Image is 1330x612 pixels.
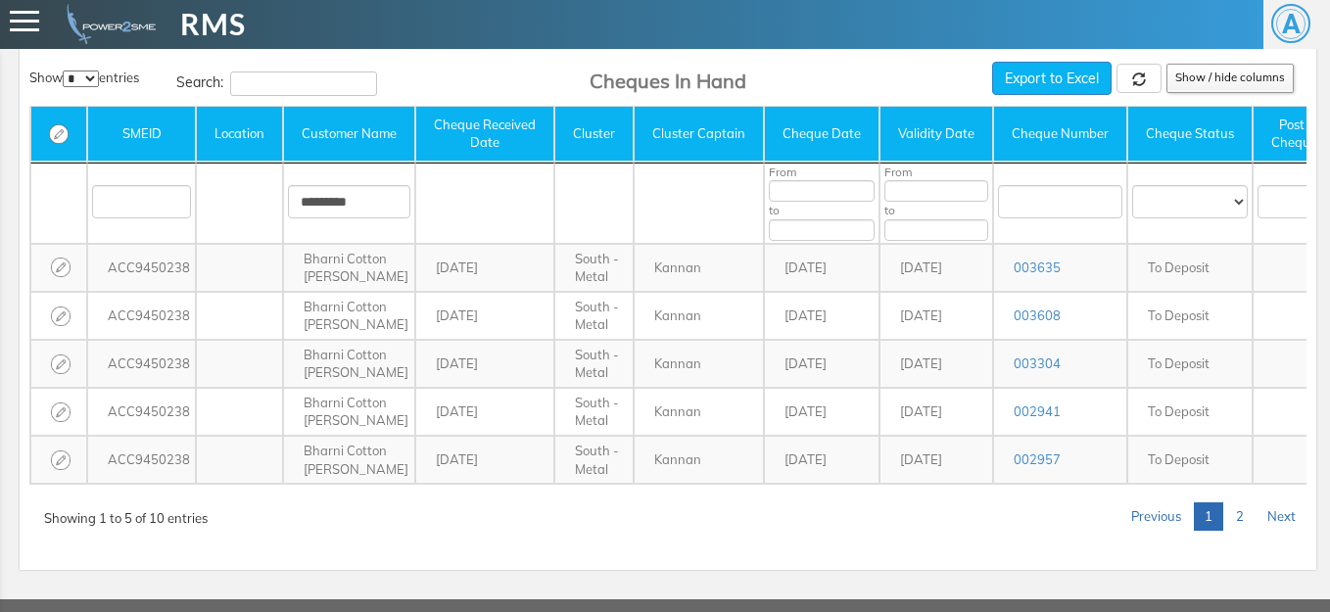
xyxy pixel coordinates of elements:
td: To Deposit [1127,340,1253,388]
label: Show entries [29,69,139,87]
td: [DATE] [879,388,993,436]
img: admin [59,4,156,44]
th: Cheque&nbsp;Received Date: activate to sort column ascending [415,107,554,164]
th: Validity&nbsp;Date: activate to sort column ascending [879,107,993,164]
td: ACC9450238 [87,292,196,340]
td: [DATE] [764,292,879,340]
td: [DATE] [879,436,993,484]
span: From to [884,165,988,240]
td: Bharni Cotton [PERSON_NAME] [283,244,415,292]
th: Cheque&nbsp;Number: activate to sort column ascending [993,107,1127,164]
td: [DATE] [415,244,554,292]
td: ACC9450238 [87,436,196,484]
td: [DATE] [879,340,993,388]
td: Kannan [634,340,764,388]
a: 2 [1225,502,1255,531]
td: Kannan [634,388,764,436]
button: Export to Excel [992,62,1112,95]
th: Cheque&nbsp;Date: activate to sort column ascending [764,107,879,164]
a: Previous [1120,502,1192,531]
span: RMS [180,3,246,45]
td: ACC9450238 [87,388,196,436]
td: [DATE] [764,244,879,292]
td: South - Metal [554,340,634,388]
td: South - Metal [554,388,634,436]
td: Bharni Cotton [PERSON_NAME] [283,388,415,436]
td: South - Metal [554,244,634,292]
div: Showing 1 to 5 of 10 entries [44,499,208,527]
span: A [1271,4,1310,43]
td: Kannan [634,292,764,340]
label: Search: [176,71,377,96]
td: [DATE] [764,340,879,388]
button: Show / hide columns [1166,64,1294,93]
th: SMEID: activate to sort column ascending [87,107,196,164]
span: Show / hide columns [1175,71,1285,84]
th: Cluster&nbsp;Captain: activate to sort column ascending [634,107,764,164]
td: [DATE] [879,244,993,292]
th: Cluster: activate to sort column ascending [554,107,634,164]
th: Cheque&nbsp;Status: activate to sort column ascending [1127,107,1253,164]
td: To Deposit [1127,244,1253,292]
td: Kannan [634,244,764,292]
span: From to [769,165,875,240]
a: 1 [1194,502,1223,531]
a: 003304 [1014,355,1061,371]
td: To Deposit [1127,292,1253,340]
th: Location: activate to sort column ascending [196,107,283,164]
td: [DATE] [764,388,879,436]
td: [DATE] [415,340,554,388]
td: To Deposit [1127,388,1253,436]
td: Bharni Cotton [PERSON_NAME] [283,340,415,388]
select: Showentries [63,71,99,87]
td: ACC9450238 [87,244,196,292]
td: ACC9450238 [87,340,196,388]
td: [DATE] [415,436,554,484]
td: [DATE] [764,436,879,484]
td: To Deposit [1127,436,1253,484]
td: Kannan [634,436,764,484]
td: South - Metal [554,292,634,340]
a: 002957 [1014,451,1061,467]
a: 002941 [1014,403,1061,419]
input: Search: [230,71,377,96]
a: 003635 [1014,259,1061,275]
td: [DATE] [415,292,554,340]
td: [DATE] [415,388,554,436]
th: Customer&nbsp;Name: activate to sort column ascending [283,107,415,164]
a: 003608 [1014,307,1061,323]
td: [DATE] [879,292,993,340]
td: Bharni Cotton [PERSON_NAME] [283,292,415,340]
td: Bharni Cotton [PERSON_NAME] [283,436,415,484]
a: Next [1257,502,1306,531]
td: South - Metal [554,436,634,484]
th: : activate to sort column ascending [30,107,87,164]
